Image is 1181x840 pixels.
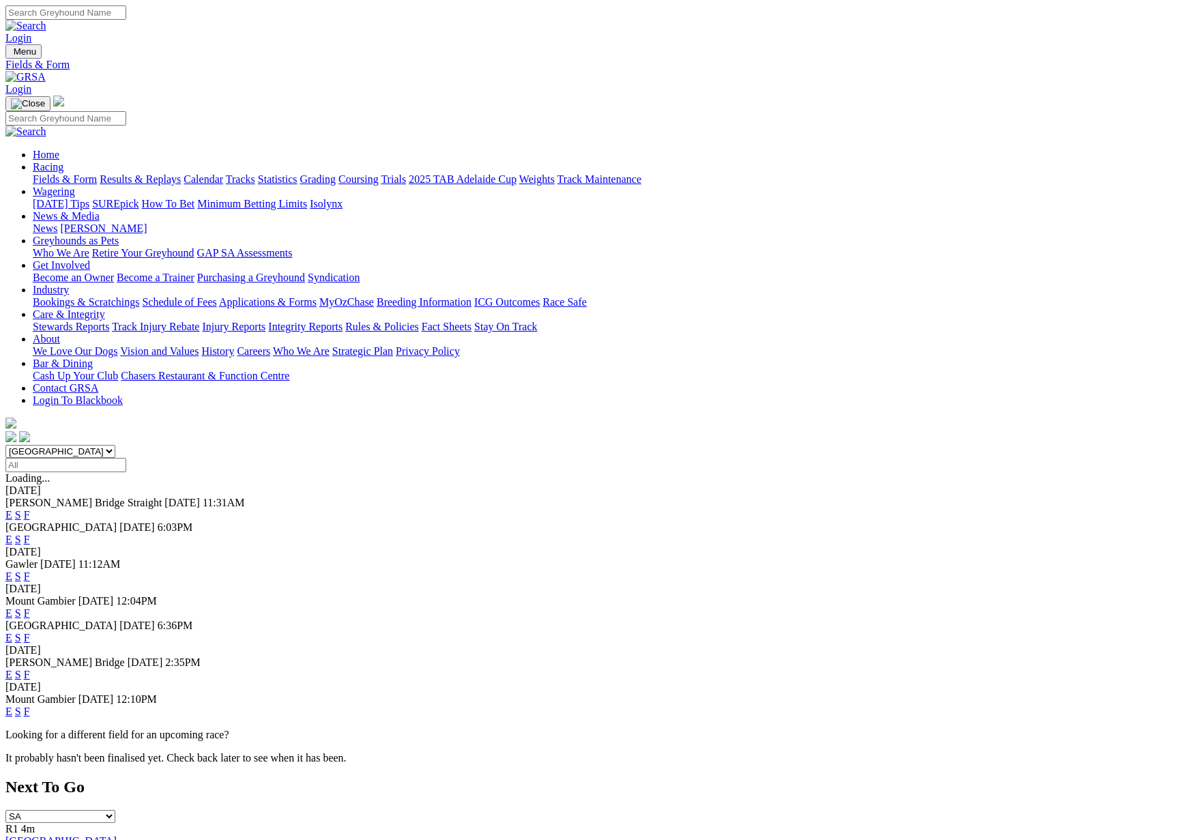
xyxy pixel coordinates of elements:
[5,484,1176,497] div: [DATE]
[119,620,155,631] span: [DATE]
[92,198,138,209] a: SUREpick
[33,333,60,345] a: About
[33,296,1176,308] div: Industry
[5,534,12,545] a: E
[258,173,297,185] a: Statistics
[5,44,42,59] button: Toggle navigation
[5,546,1176,558] div: [DATE]
[33,308,105,320] a: Care & Integrity
[5,620,117,631] span: [GEOGRAPHIC_DATA]
[100,173,181,185] a: Results & Replays
[226,173,255,185] a: Tracks
[381,173,406,185] a: Trials
[33,394,123,406] a: Login To Blackbook
[345,321,419,332] a: Rules & Policies
[164,497,200,508] span: [DATE]
[142,296,216,308] a: Schedule of Fees
[15,570,21,582] a: S
[78,693,114,705] span: [DATE]
[158,521,193,533] span: 6:03PM
[5,111,126,126] input: Search
[33,345,1176,358] div: About
[5,607,12,619] a: E
[268,321,342,332] a: Integrity Reports
[474,296,540,308] a: ICG Outcomes
[33,247,89,259] a: Who We Are
[219,296,317,308] a: Applications & Forms
[319,296,374,308] a: MyOzChase
[310,198,342,209] a: Isolynx
[5,509,12,521] a: E
[33,284,69,295] a: Industry
[33,272,114,283] a: Become an Owner
[24,706,30,717] a: F
[5,656,125,668] span: [PERSON_NAME] Bridge
[409,173,516,185] a: 2025 TAB Adelaide Cup
[117,272,194,283] a: Become a Trainer
[474,321,537,332] a: Stay On Track
[33,272,1176,284] div: Get Involved
[33,370,118,381] a: Cash Up Your Club
[5,59,1176,71] a: Fields & Form
[300,173,336,185] a: Grading
[519,173,555,185] a: Weights
[33,321,1176,333] div: Care & Integrity
[5,693,76,705] span: Mount Gambier
[201,345,234,357] a: History
[116,595,157,607] span: 12:04PM
[197,198,307,209] a: Minimum Betting Limits
[5,778,1176,796] h2: Next To Go
[33,198,1176,210] div: Wagering
[197,247,293,259] a: GAP SA Assessments
[5,126,46,138] img: Search
[15,509,21,521] a: S
[5,644,1176,656] div: [DATE]
[33,358,93,369] a: Bar & Dining
[24,534,30,545] a: F
[78,558,121,570] span: 11:12AM
[112,321,199,332] a: Track Injury Rebate
[33,173,1176,186] div: Racing
[5,583,1176,595] div: [DATE]
[5,20,46,32] img: Search
[53,96,64,106] img: logo-grsa-white.png
[237,345,270,357] a: Careers
[142,198,195,209] a: How To Bet
[119,521,155,533] span: [DATE]
[128,656,163,668] span: [DATE]
[21,823,35,835] span: 4m
[33,210,100,222] a: News & Media
[5,497,162,508] span: [PERSON_NAME] Bridge Straight
[15,669,21,680] a: S
[33,222,1176,235] div: News & Media
[33,296,139,308] a: Bookings & Scratchings
[5,706,12,717] a: E
[33,370,1176,382] div: Bar & Dining
[24,607,30,619] a: F
[338,173,379,185] a: Coursing
[120,345,199,357] a: Vision and Values
[33,149,59,160] a: Home
[5,681,1176,693] div: [DATE]
[14,46,36,57] span: Menu
[33,186,75,197] a: Wagering
[5,823,18,835] span: R1
[377,296,471,308] a: Breeding Information
[165,656,201,668] span: 2:35PM
[184,173,223,185] a: Calendar
[422,321,471,332] a: Fact Sheets
[33,222,57,234] a: News
[5,83,31,95] a: Login
[308,272,360,283] a: Syndication
[5,5,126,20] input: Search
[5,729,1176,741] p: Looking for a different field for an upcoming race?
[78,595,114,607] span: [DATE]
[19,431,30,442] img: twitter.svg
[33,259,90,271] a: Get Involved
[5,669,12,680] a: E
[5,431,16,442] img: facebook.svg
[202,321,265,332] a: Injury Reports
[15,706,21,717] a: S
[92,247,194,259] a: Retire Your Greyhound
[33,382,98,394] a: Contact GRSA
